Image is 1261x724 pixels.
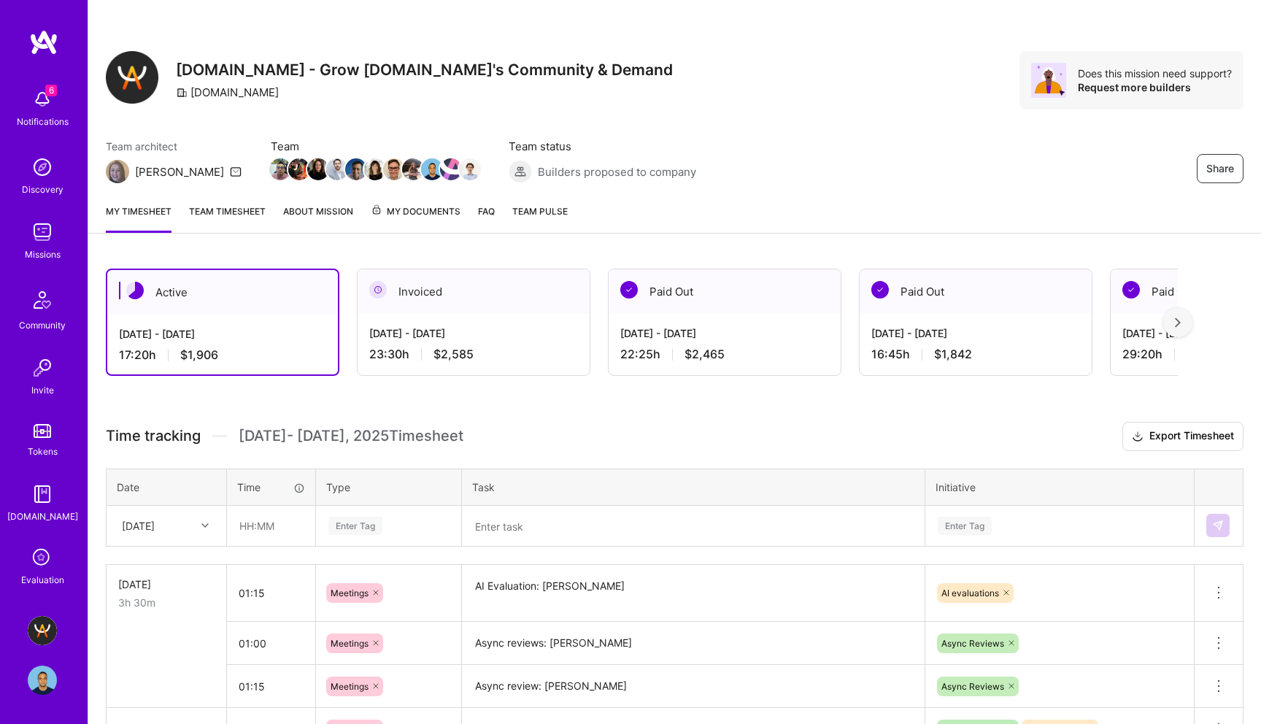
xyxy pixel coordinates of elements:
span: AI evaluations [941,588,999,598]
a: User Avatar [24,666,61,695]
img: Paid Out [620,281,638,299]
span: Meetings [331,681,369,692]
img: Team Member Avatar [421,158,443,180]
a: Team Member Avatar [441,157,460,182]
img: Team Member Avatar [383,158,405,180]
img: guide book [28,480,57,509]
div: [DOMAIN_NAME] [7,509,78,524]
div: Invoiced [358,269,590,314]
a: Team Member Avatar [347,157,366,182]
div: [DATE] [122,518,155,534]
textarea: Async reviews: [PERSON_NAME] [463,623,923,663]
a: FAQ [478,204,495,233]
img: Team Member Avatar [402,158,424,180]
img: logo [29,29,58,55]
img: teamwork [28,217,57,247]
img: Team Architect [106,160,129,183]
span: Team architect [106,139,242,154]
img: Submit [1212,520,1224,531]
div: Notifications [17,114,69,129]
th: Type [316,469,462,505]
div: Initiative [936,480,1184,495]
img: Team Member Avatar [345,158,367,180]
div: 23:30 h [369,347,578,362]
a: Team Pulse [512,204,568,233]
div: 3h 30m [118,595,215,610]
span: Time tracking [106,427,201,445]
div: Discovery [22,182,63,197]
input: HH:MM [227,574,315,612]
div: [PERSON_NAME] [135,164,224,180]
button: Export Timesheet [1122,422,1243,451]
span: My Documents [371,204,460,220]
div: 16:45 h [871,347,1080,362]
i: icon Download [1132,429,1144,444]
div: Request more builders [1078,80,1232,94]
div: Does this mission need support? [1078,66,1232,80]
input: HH:MM [228,507,315,545]
input: HH:MM [227,624,315,663]
div: 17:20 h [119,347,326,363]
img: Community [25,282,60,317]
img: bell [28,85,57,114]
img: Team Member Avatar [440,158,462,180]
span: $1,842 [934,347,972,362]
div: Paid Out [860,269,1092,314]
div: [DATE] - [DATE] [871,326,1080,341]
span: 6 [45,85,57,96]
a: Team timesheet [189,204,266,233]
div: 22:25 h [620,347,829,362]
div: Time [237,480,305,495]
i: icon CompanyGray [176,87,188,99]
img: Active [126,282,144,299]
th: Date [107,469,227,505]
a: A.Team - Grow A.Team's Community & Demand [24,616,61,645]
span: Builders proposed to company [538,164,696,180]
span: $2,585 [433,347,474,362]
div: Active [107,270,338,315]
div: Paid Out [609,269,841,314]
span: Meetings [331,638,369,649]
img: Team Member Avatar [364,158,386,180]
a: Team Member Avatar [271,157,290,182]
img: Team Member Avatar [326,158,348,180]
span: Team [271,139,479,154]
div: [DATE] [118,577,215,592]
a: Team Member Avatar [423,157,441,182]
div: [DATE] - [DATE] [119,326,326,342]
div: [DATE] - [DATE] [620,326,829,341]
div: Enter Tag [328,515,382,537]
img: Paid Out [871,281,889,299]
i: icon SelectionTeam [28,544,56,572]
div: [DOMAIN_NAME] [176,85,279,100]
i: icon Chevron [201,522,209,529]
div: Invite [31,382,54,398]
img: tokens [34,424,51,438]
a: My timesheet [106,204,171,233]
img: Company Logo [106,51,158,104]
input: HH:MM [227,667,315,706]
img: Builders proposed to company [509,160,532,183]
i: icon Mail [230,166,242,177]
img: Team Member Avatar [288,158,310,180]
a: Team Member Avatar [290,157,309,182]
img: A.Team - Grow A.Team's Community & Demand [28,616,57,645]
span: $1,906 [180,347,218,363]
div: Evaluation [21,572,64,588]
span: Async Reviews [941,681,1004,692]
img: discovery [28,153,57,182]
th: Task [462,469,925,505]
textarea: AI Evaluation: [PERSON_NAME] [463,566,923,621]
span: Team status [509,139,696,154]
textarea: Async review: [PERSON_NAME] [463,666,923,706]
img: Avatar [1031,63,1066,98]
a: Team Member Avatar [385,157,404,182]
div: Enter Tag [938,515,992,537]
h3: [DOMAIN_NAME] - Grow [DOMAIN_NAME]'s Community & Demand [176,61,673,79]
span: Team Pulse [512,206,568,217]
span: Share [1206,161,1234,176]
div: [DATE] - [DATE] [369,326,578,341]
span: Meetings [331,588,369,598]
span: [DATE] - [DATE] , 2025 Timesheet [239,427,463,445]
img: Invite [28,353,57,382]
